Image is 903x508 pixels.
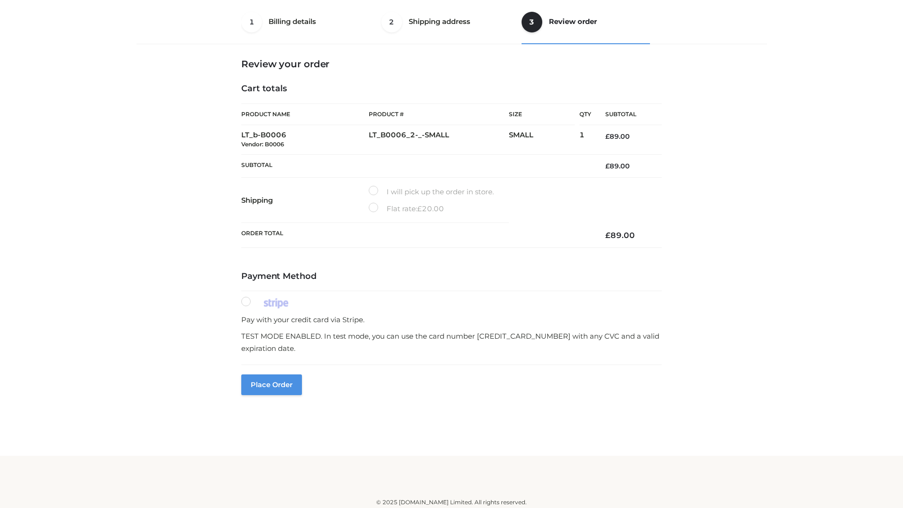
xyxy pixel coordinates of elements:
th: Shipping [241,178,369,223]
td: LT_b-B0006 [241,125,369,155]
span: £ [605,132,610,141]
h4: Cart totals [241,84,662,94]
bdi: 89.00 [605,230,635,240]
span: £ [605,162,610,170]
td: LT_B0006_2-_-SMALL [369,125,509,155]
small: Vendor: B0006 [241,141,284,148]
span: £ [605,230,610,240]
th: Size [509,104,575,125]
button: Place order [241,374,302,395]
th: Product Name [241,103,369,125]
h4: Payment Method [241,271,662,282]
p: Pay with your credit card via Stripe. [241,314,662,326]
span: £ [417,204,422,213]
div: © 2025 [DOMAIN_NAME] Limited. All rights reserved. [140,498,763,507]
label: Flat rate: [369,203,444,215]
th: Order Total [241,223,591,248]
h3: Review your order [241,58,662,70]
td: 1 [579,125,591,155]
label: I will pick up the order in store. [369,186,494,198]
bdi: 89.00 [605,162,630,170]
p: TEST MODE ENABLED. In test mode, you can use the card number [CREDIT_CARD_NUMBER] with any CVC an... [241,330,662,354]
th: Product # [369,103,509,125]
th: Qty [579,103,591,125]
bdi: 20.00 [417,204,444,213]
td: SMALL [509,125,579,155]
th: Subtotal [591,104,662,125]
bdi: 89.00 [605,132,630,141]
th: Subtotal [241,154,591,177]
